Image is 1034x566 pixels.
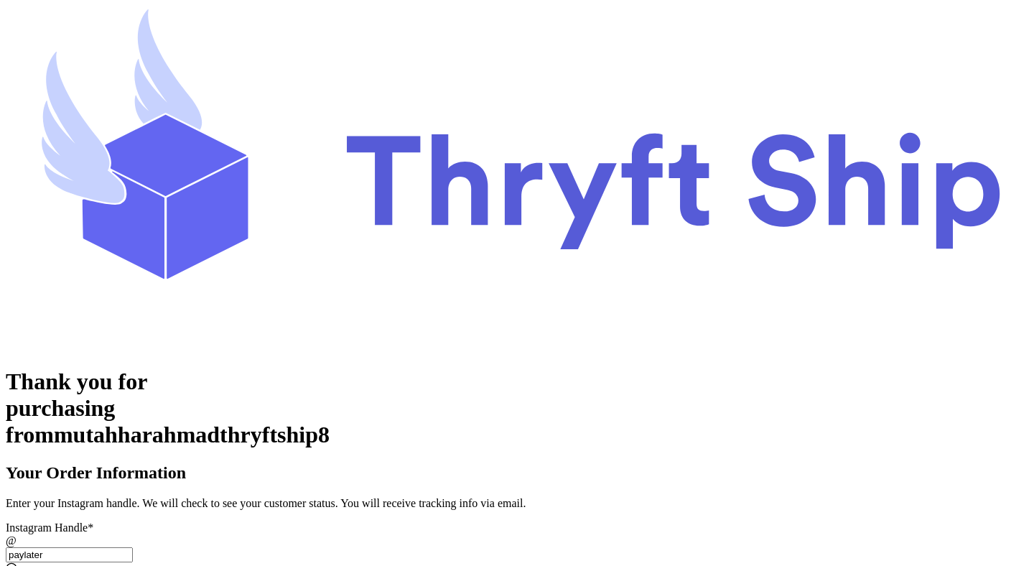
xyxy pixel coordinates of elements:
[6,463,1028,483] h2: Your Order Information
[6,497,1028,510] p: Enter your Instagram handle. We will check to see your customer status. You will receive tracking...
[6,534,1028,547] div: @
[54,422,330,447] span: mutahharahmadthryftship8
[6,521,93,534] label: Instagram Handle
[6,368,1028,448] h1: Thank you for purchasing from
